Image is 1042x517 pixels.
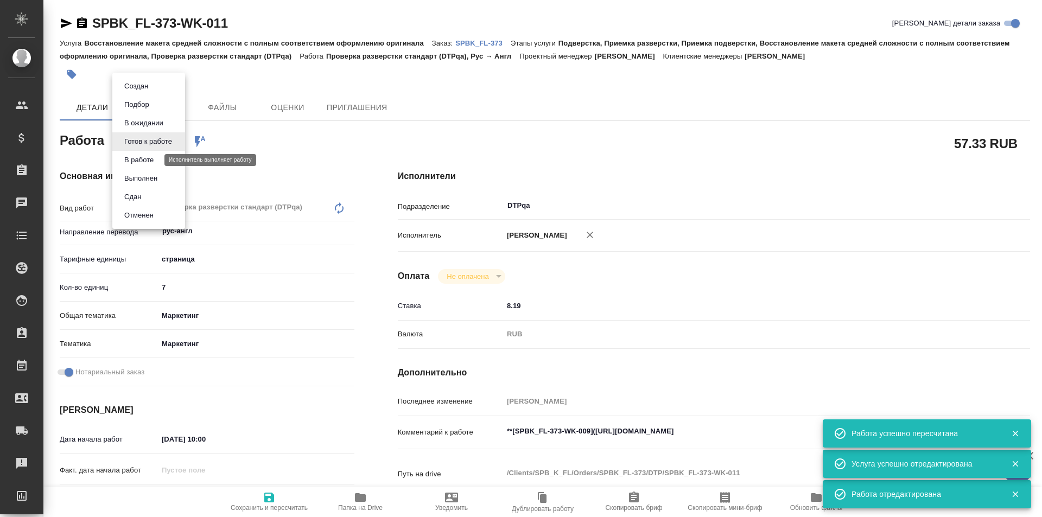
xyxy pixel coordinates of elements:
[121,99,153,111] button: Подбор
[121,173,161,184] button: Выполнен
[1004,489,1026,499] button: Закрыть
[852,489,995,500] div: Работа отредактирована
[1004,429,1026,438] button: Закрыть
[121,136,175,148] button: Готов к работе
[852,428,995,439] div: Работа успешно пересчитана
[121,191,144,203] button: Сдан
[1004,459,1026,469] button: Закрыть
[852,458,995,469] div: Услуга успешно отредактирована
[121,154,157,166] button: В работе
[121,80,151,92] button: Создан
[121,209,157,221] button: Отменен
[121,117,167,129] button: В ожидании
